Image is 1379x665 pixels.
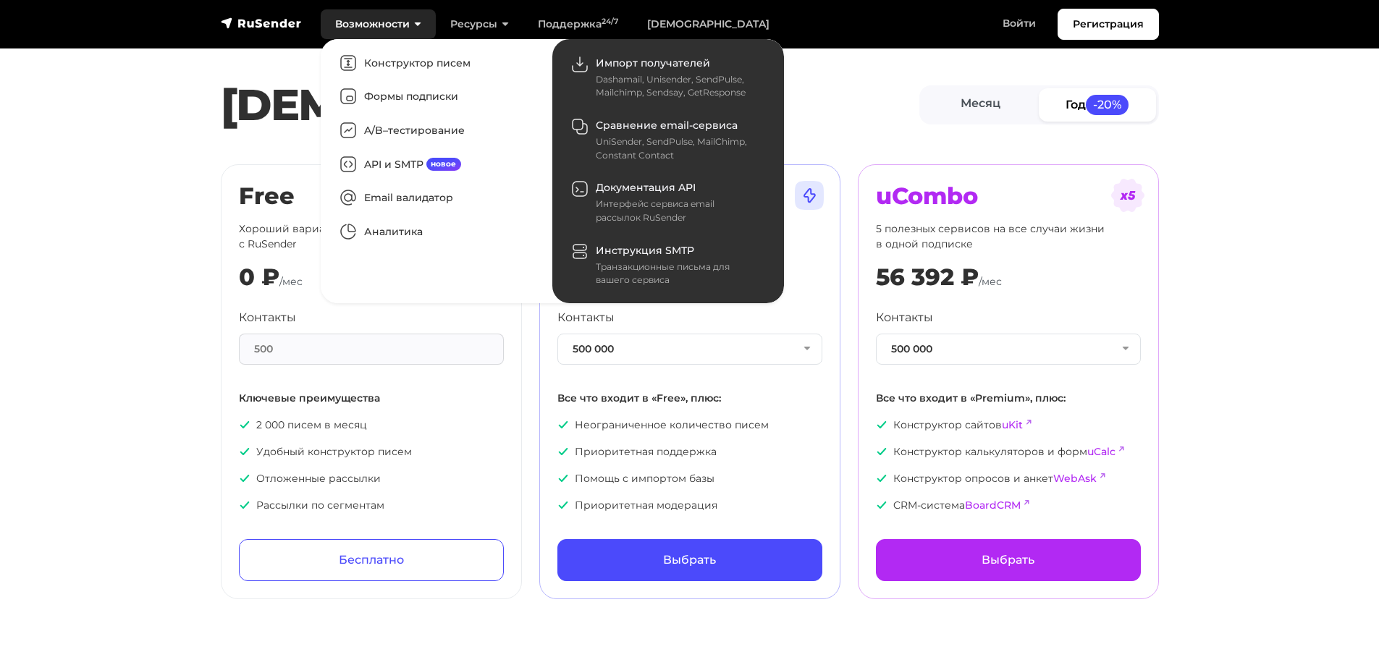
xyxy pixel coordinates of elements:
a: Регистрация [1058,9,1159,40]
p: Помощь с импортом базы [557,471,822,486]
span: /мес [979,275,1002,288]
a: Бесплатно [239,539,504,581]
a: Месяц [922,88,1039,121]
img: icon-ok.svg [876,499,887,511]
div: 0 ₽ [239,263,279,291]
img: icon-ok.svg [239,446,250,457]
a: Войти [988,9,1050,38]
a: uCalc [1087,445,1116,458]
span: новое [426,158,462,171]
p: Удобный конструктор писем [239,444,504,459]
a: Ресурсы [436,9,523,39]
a: Формы подписки [328,80,545,114]
label: Контакты [557,309,615,326]
button: 500 000 [876,334,1141,365]
a: Инструкция SMTP Транзакционные письма для вашего сервиса [560,234,777,296]
p: Хороший вариант, чтобы ознакомиться с RuSender [239,221,504,252]
p: Конструктор опросов и анкет [876,471,1141,486]
a: API и SMTPновое [328,148,545,182]
div: Dashamail, Unisender, SendPulse, Mailchimp, Sendsay, GetResponse [596,73,759,100]
span: Инструкция SMTP [596,244,694,257]
img: icon-ok.svg [557,419,569,431]
a: Импорт получателей Dashamail, Unisender, SendPulse, Mailchimp, Sendsay, GetResponse [560,46,777,109]
div: 56 392 ₽ [876,263,979,291]
a: Возможности [321,9,436,39]
p: Конструктор сайтов [876,418,1141,433]
a: Аналитика [328,215,545,249]
p: Все что входит в «Premium», плюс: [876,391,1141,406]
h1: [DEMOGRAPHIC_DATA] [221,79,919,131]
p: Ключевые преимущества [239,391,504,406]
img: icon-ok.svg [876,419,887,431]
img: icon-ok.svg [557,499,569,511]
img: tarif-ucombo.svg [1110,178,1145,213]
p: Приоритетная поддержка [557,444,822,459]
a: BoardCRM [965,499,1021,512]
a: A/B–тестирование [328,114,545,148]
img: RuSender [221,16,302,30]
img: icon-ok.svg [239,473,250,484]
p: Все что входит в «Free», плюс: [557,391,822,406]
a: Выбрать [557,539,822,581]
a: Год [1039,88,1156,121]
span: Документация API [596,181,696,194]
p: Рассылки по сегментам [239,498,504,513]
a: Конструктор писем [328,46,545,80]
button: 500 000 [557,334,822,365]
img: icon-ok.svg [557,446,569,457]
p: 2 000 писем в месяц [239,418,504,433]
img: icon-ok.svg [876,446,887,457]
a: Поддержка24/7 [523,9,633,39]
img: icon-ok.svg [876,473,887,484]
span: -20% [1086,95,1129,114]
a: Email валидатор [328,182,545,216]
a: uKit [1002,418,1023,431]
img: icon-ok.svg [239,499,250,511]
img: icon-ok.svg [239,419,250,431]
div: Интерфейс сервиса email рассылок RuSender [596,198,759,224]
p: Конструктор калькуляторов и форм [876,444,1141,459]
a: Документация API Интерфейс сервиса email рассылок RuSender [560,171,777,234]
label: Контакты [239,309,296,326]
span: Импорт получателей [596,56,710,69]
div: Транзакционные письма для вашего сервиса [596,261,759,287]
img: tarif-premium.svg [792,178,827,213]
span: /мес [279,275,303,288]
h2: uCombo [876,182,1141,210]
label: Контакты [876,309,933,326]
p: 5 полезных сервисов на все случаи жизни в одной подписке [876,221,1141,252]
img: icon-ok.svg [557,473,569,484]
span: Сравнение email-сервиса [596,119,738,132]
a: Сравнение email-сервиса UniSender, SendPulse, MailChimp, Constant Contact [560,109,777,171]
sup: 24/7 [602,17,618,26]
p: Отложенные рассылки [239,471,504,486]
p: Приоритетная модерация [557,498,822,513]
h2: Free [239,182,504,210]
a: [DEMOGRAPHIC_DATA] [633,9,784,39]
a: Выбрать [876,539,1141,581]
div: UniSender, SendPulse, MailChimp, Constant Contact [596,135,759,162]
p: Неограниченное количество писем [557,418,822,433]
p: CRM-система [876,498,1141,513]
a: WebAsk [1053,472,1097,485]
